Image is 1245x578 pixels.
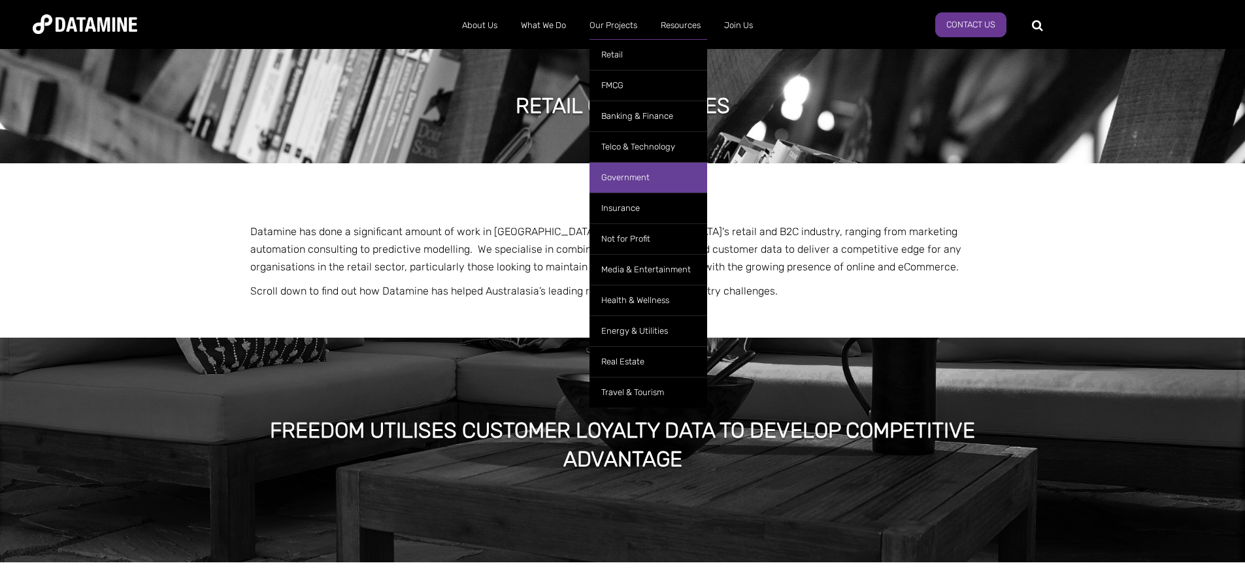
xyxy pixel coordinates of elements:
h2: RETAIL [250,175,995,187]
a: Government [589,162,707,193]
a: What We Do [509,8,578,42]
a: Media & Entertainment [589,254,707,285]
a: Not for Profit [589,223,707,254]
a: Telco & Technology [589,131,707,162]
h1: retail case studies [516,91,730,120]
a: Join Us [712,8,765,42]
img: Datamine [33,14,137,34]
a: About Us [450,8,509,42]
a: Health & Wellness [589,285,707,315]
a: Resources [649,8,712,42]
p: Scroll down to find out how Datamine has helped Australasia’s leading retailers respond to indust... [250,282,995,300]
a: Energy & Utilities [589,315,707,346]
span: Datamine has done a significant amount of work in [GEOGRAPHIC_DATA] and [GEOGRAPHIC_DATA]'s retai... [250,225,961,273]
a: Contact Us [935,12,1006,37]
a: Real Estate [589,346,707,377]
a: Travel & Tourism [589,377,707,408]
h1: Freedom Utilises Customer Loyalty Data to Develop Competitive Advantage [224,416,1021,474]
a: FMCG [589,70,707,101]
a: Retail [589,39,707,70]
a: Our Projects [578,8,649,42]
a: Insurance [589,193,707,223]
a: Banking & Finance [589,101,707,131]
